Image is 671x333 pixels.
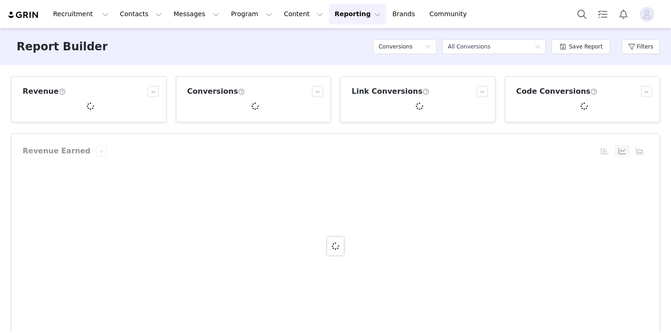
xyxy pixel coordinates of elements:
[278,4,329,24] button: Content
[448,40,490,54] div: All Conversions
[378,40,413,54] h5: Conversions
[168,4,225,24] button: Messages
[352,86,430,97] h3: Link Conversions
[572,4,592,24] button: Search
[551,39,610,54] button: Save Report
[114,4,168,24] button: Contacts
[593,4,613,24] a: Tasks
[516,86,598,97] h3: Code Conversions
[387,4,423,24] a: Brands
[425,44,431,50] i: icon: down
[634,7,664,22] button: Profile
[329,4,386,24] button: Reporting
[424,4,477,24] a: Community
[48,4,114,24] button: Recruitment
[187,86,245,97] h3: Conversions
[17,38,108,55] h3: Report Builder
[225,4,278,24] button: Program
[622,39,660,54] button: Filters
[613,4,634,24] button: Notifications
[23,86,66,97] h3: Revenue
[7,11,40,19] img: grin logo
[535,44,540,50] i: icon: down
[642,7,651,22] div: avatar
